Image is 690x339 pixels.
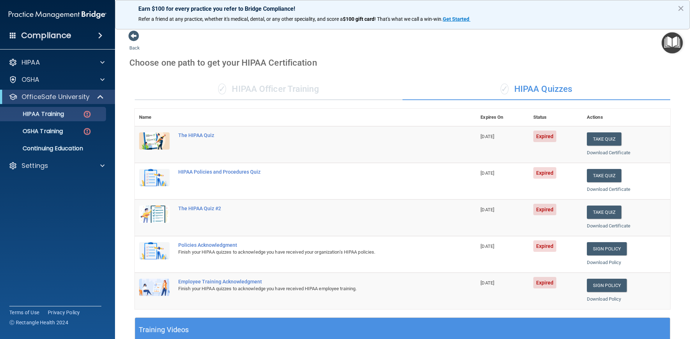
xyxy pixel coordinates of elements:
a: Back [129,37,140,51]
span: [DATE] [480,280,494,286]
span: Expired [533,131,557,142]
a: OSHA [9,75,105,84]
span: [DATE] [480,244,494,249]
p: Settings [22,161,48,170]
div: The HIPAA Quiz [178,132,440,138]
a: Sign Policy [587,279,627,292]
a: HIPAA [9,58,105,67]
a: Download Policy [587,260,621,265]
span: ✓ [218,84,226,94]
span: [DATE] [480,134,494,139]
span: Expired [533,240,557,252]
a: Get Started [443,16,470,22]
span: [DATE] [480,170,494,176]
span: ✓ [501,84,509,94]
span: Expired [533,277,557,288]
p: Earn $100 for every practice you refer to Bridge Compliance! [138,5,667,12]
button: Take Quiz [587,132,621,146]
a: Settings [9,161,105,170]
img: danger-circle.6113f641.png [83,110,92,119]
a: Privacy Policy [48,309,80,316]
span: Ⓒ Rectangle Health 2024 [9,319,68,326]
p: OSHA [22,75,40,84]
a: Download Certificate [587,223,630,229]
iframe: Drift Widget Chat Controller [566,288,681,317]
a: Download Certificate [587,150,630,155]
th: Name [135,109,174,126]
img: PMB logo [9,8,106,22]
div: Policies Acknowledgment [178,242,440,248]
div: Finish your HIPAA quizzes to acknowledge you have received HIPAA employee training. [178,284,440,293]
p: HIPAA [22,58,40,67]
span: [DATE] [480,207,494,212]
a: Terms of Use [9,309,39,316]
p: OfficeSafe University [22,93,89,101]
p: OSHA Training [5,128,63,135]
p: Continuing Education [5,145,103,152]
a: Download Certificate [587,187,630,192]
button: Open Resource Center [662,32,683,53]
button: Close [677,3,684,14]
div: Employee Training Acknowledgment [178,279,440,284]
p: HIPAA Training [5,110,64,118]
th: Status [529,109,583,126]
strong: $100 gift card [343,16,374,22]
span: Expired [533,204,557,215]
button: Take Quiz [587,169,621,182]
h5: Training Videos [139,324,189,336]
strong: Get Started [443,16,469,22]
a: Sign Policy [587,242,627,255]
img: danger-circle.6113f641.png [83,127,92,136]
div: HIPAA Policies and Procedures Quiz [178,169,440,175]
div: The HIPAA Quiz #2 [178,206,440,211]
h4: Compliance [21,30,71,41]
div: Choose one path to get your HIPAA Certification [129,52,676,73]
a: OfficeSafe University [9,93,104,101]
th: Expires On [476,109,529,126]
span: Expired [533,167,557,179]
span: ! That's what we call a win-win. [374,16,443,22]
th: Actions [583,109,670,126]
button: Take Quiz [587,206,621,219]
div: HIPAA Officer Training [135,79,402,100]
div: Finish your HIPAA quizzes to acknowledge you have received your organization’s HIPAA policies. [178,248,440,256]
div: HIPAA Quizzes [402,79,670,100]
span: Refer a friend at any practice, whether it's medical, dental, or any other speciality, and score a [138,16,343,22]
